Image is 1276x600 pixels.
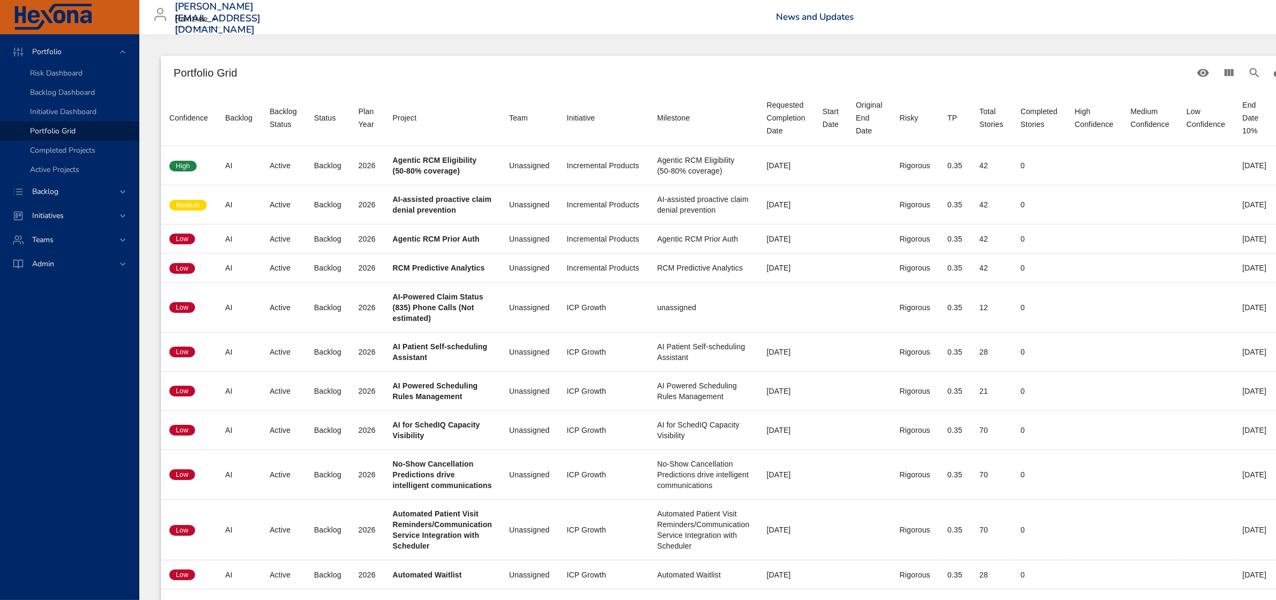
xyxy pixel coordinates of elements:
div: End Date 10% [1242,99,1266,137]
span: Confidence [169,111,208,124]
span: Backlog Dashboard [30,87,95,97]
b: No-Show Cancellation Predictions drive intelligent communications [393,460,492,490]
div: ICP Growth [567,569,640,580]
div: 0.35 [947,386,962,396]
div: Raintree [175,11,221,28]
div: AI-assisted proactive claim denial prevention [657,194,749,215]
div: Backlog [225,111,252,124]
span: Backlog Status [270,105,297,131]
div: 0.35 [947,469,962,480]
span: High [169,161,197,171]
div: Unassigned [509,386,549,396]
div: Automated Waitlist [657,569,749,580]
span: Risky [900,111,930,124]
div: 2026 [359,386,376,396]
div: AI Powered Scheduling Rules Management [657,380,749,402]
div: AI for SchedIQ Capacity Visibility [657,419,749,441]
div: 2026 [359,160,376,171]
span: TP [947,111,962,124]
div: [DATE] [1242,199,1266,210]
div: 0.35 [947,262,962,273]
div: ICP Growth [567,347,640,357]
div: [DATE] [767,386,805,396]
div: 0.35 [947,302,962,313]
div: 2026 [359,199,376,210]
div: Unassigned [509,347,549,357]
span: Low [169,234,195,244]
div: 0 [1020,262,1057,273]
div: Requested Completion Date [767,99,805,137]
span: Teams [24,235,62,245]
div: TP [947,111,957,124]
div: Rigorous [900,569,930,580]
div: 0.35 [947,199,962,210]
span: Low [169,526,195,535]
div: 0 [1020,569,1057,580]
div: Sort [767,99,805,137]
div: [DATE] [767,262,805,273]
b: Automated Patient Visit Reminders/Communication Service Integration with Scheduler [393,509,492,550]
div: Sort [1187,105,1225,131]
div: Rigorous [900,234,930,244]
div: 28 [980,347,1004,357]
b: Automated Waitlist [393,571,462,579]
div: Original End Date [856,99,882,137]
div: 0.35 [947,425,962,436]
div: Unassigned [509,569,549,580]
span: Initiative [567,111,640,124]
button: Standard Views [1190,60,1216,86]
div: [DATE] [1242,425,1266,436]
div: Start Date [823,105,839,131]
div: [DATE] [1242,302,1266,313]
div: Sort [900,111,919,124]
div: [DATE] [1242,469,1266,480]
div: 28 [980,569,1004,580]
button: Search [1242,60,1267,86]
div: 42 [980,234,1004,244]
div: Backlog [314,234,341,244]
div: Plan Year [359,105,376,131]
div: AI [225,160,252,171]
div: [DATE] [1242,262,1266,273]
div: Unassigned [509,262,549,273]
div: Unassigned [509,524,549,535]
div: Risky [900,111,919,124]
div: 2026 [359,347,376,357]
span: Low [169,570,195,580]
div: Sort [509,111,528,124]
div: Team [509,111,528,124]
div: Completed Stories [1020,105,1057,131]
div: Active [270,425,297,436]
div: Backlog [314,425,341,436]
span: Milestone [657,111,749,124]
div: ICP Growth [567,302,640,313]
h6: Portfolio Grid [174,64,1190,81]
div: Medium Confidence [1131,105,1169,131]
div: [DATE] [767,160,805,171]
span: Risk Dashboard [30,68,83,78]
div: 2026 [359,234,376,244]
div: Rigorous [900,262,930,273]
div: AI [225,524,252,535]
div: Sort [947,111,957,124]
div: Automated Patient Visit Reminders/Communication Service Integration with Scheduler [657,508,749,551]
div: AI [225,569,252,580]
b: AI Patient Self-scheduling Assistant [393,342,488,362]
span: Low [169,470,195,479]
div: AI [225,262,252,273]
div: High Confidence [1074,105,1113,131]
div: Sort [393,111,417,124]
div: 0.35 [947,569,962,580]
div: 21 [980,386,1004,396]
div: 0 [1020,347,1057,357]
div: AI Patient Self-scheduling Assistant [657,341,749,363]
div: [DATE] [1242,569,1266,580]
div: Rigorous [900,302,930,313]
div: Sort [1131,105,1169,131]
div: Unassigned [509,234,549,244]
span: Active Projects [30,164,79,175]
